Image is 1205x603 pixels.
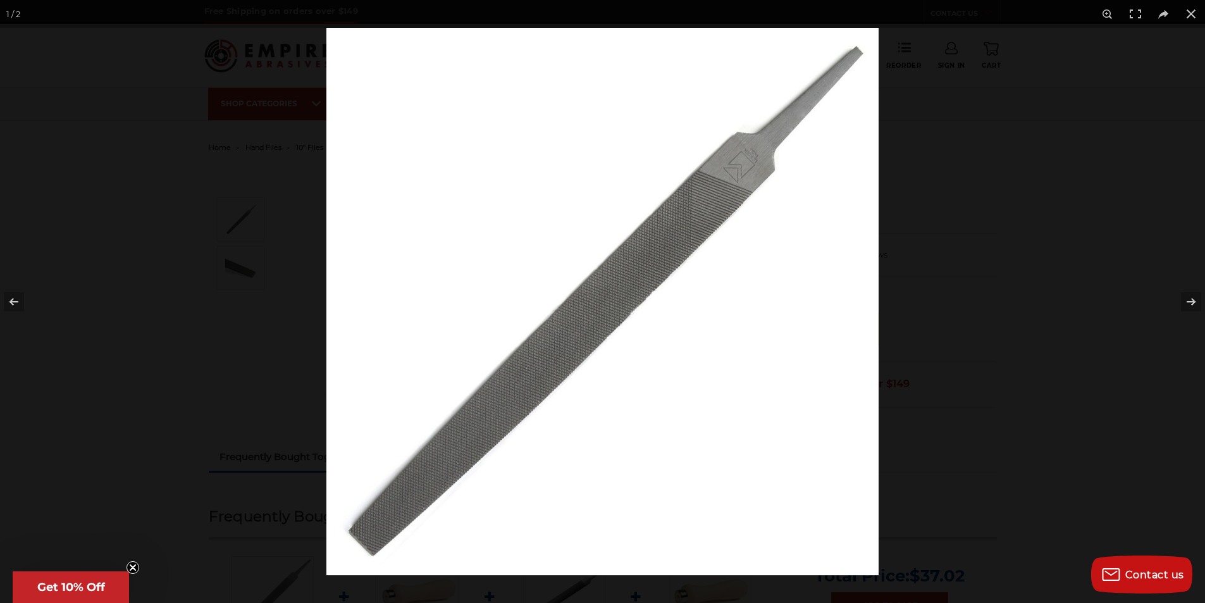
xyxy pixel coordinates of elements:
button: Close teaser [127,561,139,574]
span: Get 10% Off [37,580,105,594]
div: Get 10% OffClose teaser [13,571,129,603]
img: Flat_Bastard_File__23709.1570196993.jpg [326,28,879,575]
button: Contact us [1091,556,1192,594]
span: Contact us [1125,569,1184,581]
button: Next (arrow right) [1161,270,1205,333]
